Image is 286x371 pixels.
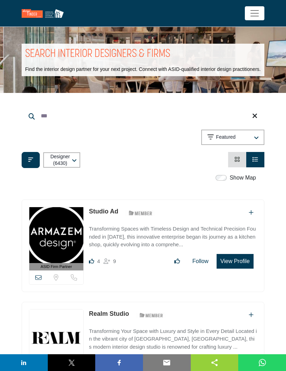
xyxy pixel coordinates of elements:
[29,207,83,270] a: ASID Firm Partner
[89,225,257,249] p: Transforming Spaces with Timeless Design and Technical Precision Founded in [DATE], this innovati...
[170,254,185,268] button: Like listing
[217,254,254,269] button: View Profile
[115,358,123,367] img: facebook sharing button
[253,157,258,162] a: View List
[234,157,240,162] a: View Card
[258,358,266,367] img: whatsapp sharing button
[89,208,118,215] a: Studio Ad
[89,327,257,351] p: Transforming Your Space with Luxury and Style in Every Detail Located in the vibrant city of [GEO...
[201,130,264,145] button: Featured
[89,323,257,351] a: Transforming Your Space with Luxury and Style in Every Detail Located in the vibrant city of [GEO...
[216,134,235,141] p: Featured
[113,258,116,264] span: 9
[229,174,256,182] label: Show Map
[104,257,116,265] div: Followers
[22,108,264,124] input: Search Keyword
[89,259,94,264] i: Likes
[188,254,213,268] button: Follow
[97,258,100,264] span: 4
[29,310,83,365] img: Realm Studio
[29,207,83,263] img: Studio Ad
[245,6,264,20] button: Toggle navigation
[20,358,28,367] img: linkedin sharing button
[25,47,170,62] h1: SEARCH INTERIOR DESIGNERS & FIRMS
[136,311,167,320] img: ASID Members Badge Icon
[22,9,67,18] img: Site Logo
[125,209,156,217] img: ASID Members Badge Icon
[210,358,219,367] img: sharethis sharing button
[249,210,254,216] a: Add To List
[89,309,129,319] p: Realm Studio
[50,153,71,167] p: Designer (6430)
[41,264,72,270] span: ASID Firm Partner
[22,152,40,168] button: Filter categories
[228,152,246,167] li: Card View
[249,312,254,318] a: Add To List
[67,358,76,367] img: twitter sharing button
[89,207,118,216] p: Studio Ad
[89,221,257,249] a: Transforming Spaces with Timeless Design and Technical Precision Founded in [DATE], this innovati...
[246,152,264,167] li: List View
[25,66,261,73] p: Find the interior design partner for your next project. Connect with ASID-qualified interior desi...
[89,310,129,317] a: Realm Studio
[163,358,171,367] img: email sharing button
[43,152,80,168] button: Designer (6430)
